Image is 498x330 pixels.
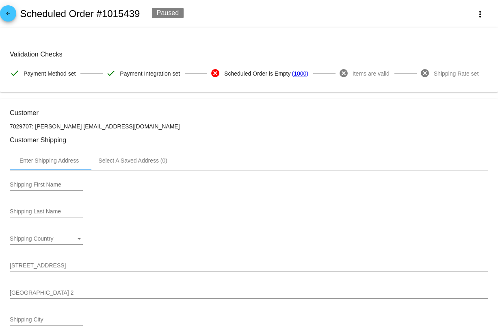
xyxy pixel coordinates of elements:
input: Shipping First Name [10,182,83,188]
mat-icon: cancel [420,68,430,78]
div: Paused [152,8,184,18]
mat-icon: arrow_back [3,11,13,20]
input: Shipping Last Name [10,208,83,215]
h2: Scheduled Order #1015439 [20,8,140,20]
mat-icon: check [106,68,116,78]
p: 7029707: [PERSON_NAME] [EMAIL_ADDRESS][DOMAIN_NAME] [10,123,488,130]
h3: Customer [10,109,488,117]
mat-select: Shipping Country [10,236,83,242]
a: (1000) [292,65,308,82]
span: Scheduled Order is Empty [224,65,290,82]
span: Payment Method set [24,65,76,82]
div: Enter Shipping Address [19,157,79,164]
input: Shipping Street 1 [10,263,488,269]
span: Shipping Country [10,235,53,242]
input: Shipping City [10,317,83,323]
h3: Validation Checks [10,50,488,58]
mat-icon: check [10,68,19,78]
mat-icon: cancel [339,68,349,78]
span: Shipping Rate set [434,65,479,82]
mat-icon: more_vert [475,9,485,19]
span: Payment Integration set [120,65,180,82]
input: Shipping Street 2 [10,290,488,296]
h3: Customer Shipping [10,136,488,144]
span: Items are valid [353,65,390,82]
mat-icon: cancel [210,68,220,78]
div: Select A Saved Address (0) [98,157,167,164]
